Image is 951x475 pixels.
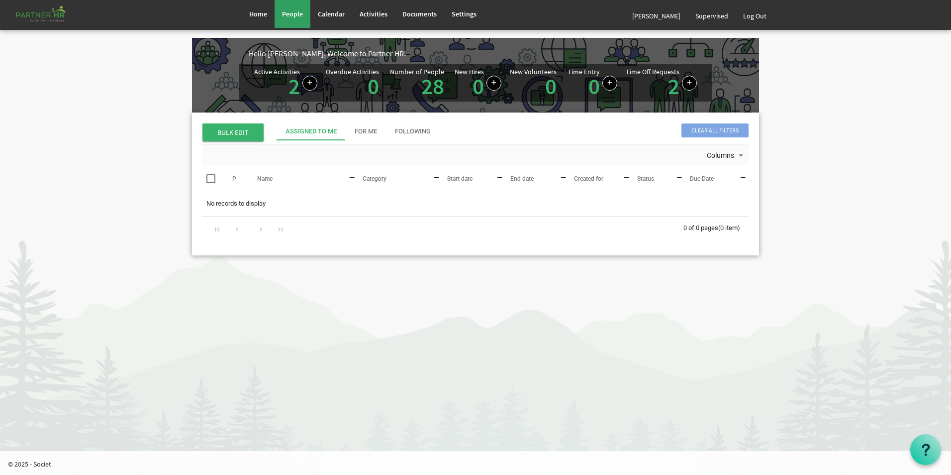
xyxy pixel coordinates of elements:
[254,222,268,236] div: Go to next page
[285,127,337,136] div: Assigned To Me
[360,9,387,18] span: Activities
[668,72,679,100] a: 2
[326,68,379,75] div: Overdue Activities
[705,144,748,165] div: Columns
[355,127,377,136] div: For Me
[452,9,476,18] span: Settings
[626,68,697,98] div: Number of active time off requests
[232,175,236,182] span: P
[695,11,728,20] span: Supervised
[326,68,381,98] div: Activities assigned to you for which the Due Date is passed
[257,175,273,182] span: Name
[568,68,617,98] div: Number of Time Entries
[249,48,759,59] div: Hello [PERSON_NAME], Welcome to Partner HR!
[277,122,824,140] div: tab-header
[705,149,748,162] button: Columns
[602,76,617,91] a: Log hours
[249,9,267,18] span: Home
[8,459,951,469] p: © 2025 - Societ
[230,222,244,236] div: Go to previous page
[274,222,287,236] div: Go to last page
[368,72,379,100] a: 0
[706,149,735,162] span: Columns
[254,68,300,75] div: Active Activities
[682,76,697,91] a: Create a new time off request
[254,68,317,98] div: Number of active Activities in Partner HR
[390,68,444,75] div: Number of People
[683,224,718,232] span: 0 of 0 pages
[637,175,654,182] span: Status
[402,9,437,18] span: Documents
[390,68,447,98] div: Total number of active people in Partner HR
[302,76,317,91] a: Create a new Activity
[447,175,473,182] span: Start date
[510,175,534,182] span: End date
[688,2,736,30] a: Supervised
[588,72,600,100] a: 0
[681,123,749,137] span: Clear all filters
[690,175,714,182] span: Due Date
[211,222,224,236] div: Go to first page
[736,2,774,30] a: Log Out
[473,72,484,100] a: 0
[626,68,679,75] div: Time Off Requests
[568,68,600,75] div: Time Entry
[202,123,264,141] span: BULK EDIT
[486,76,501,91] a: Add new person to Partner HR
[625,2,688,30] a: [PERSON_NAME]
[574,175,603,182] span: Created for
[545,72,557,100] a: 0
[421,72,444,100] a: 28
[510,68,557,75] div: New Volunteers
[202,194,749,213] td: No records to display
[282,9,303,18] span: People
[718,224,740,232] span: (0 item)
[455,68,484,75] div: New Hires
[455,68,501,98] div: People hired in the last 7 days
[363,175,386,182] span: Category
[288,72,300,100] a: 2
[395,127,431,136] div: Following
[510,68,559,98] div: Volunteer hired in the last 7 days
[318,9,345,18] span: Calendar
[683,217,749,237] div: 0 of 0 pages (0 item)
